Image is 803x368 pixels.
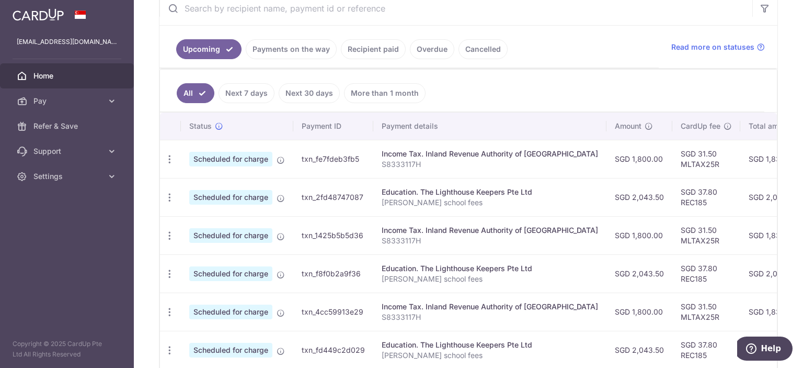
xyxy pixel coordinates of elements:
p: [PERSON_NAME] school fees [382,274,598,284]
div: Income Tax. Inland Revenue Authority of [GEOGRAPHIC_DATA] [382,302,598,312]
a: Next 30 days [279,83,340,103]
span: Scheduled for charge [189,305,272,319]
a: Read more on statuses [671,42,765,52]
p: [PERSON_NAME] school fees [382,197,598,208]
div: Education. The Lighthouse Keepers Pte Ltd [382,187,598,197]
span: Scheduled for charge [189,190,272,205]
a: All [177,83,214,103]
td: SGD 1,800.00 [606,216,672,254]
td: SGD 1,800.00 [606,140,672,178]
a: Cancelled [458,39,508,59]
p: S8333117H [382,159,598,170]
a: More than 1 month [344,83,426,103]
a: Payments on the way [246,39,337,59]
img: CardUp [13,8,64,21]
td: SGD 2,043.50 [606,178,672,216]
span: Home [33,71,102,81]
td: txn_4cc59913e29 [293,293,373,331]
span: Total amt. [749,121,783,131]
div: Education. The Lighthouse Keepers Pte Ltd [382,340,598,350]
span: Pay [33,96,102,106]
th: Payment ID [293,113,373,140]
td: SGD 31.50 MLTAX25R [672,216,740,254]
td: SGD 1,800.00 [606,293,672,331]
td: SGD 37.80 REC185 [672,178,740,216]
p: S8333117H [382,236,598,246]
div: Income Tax. Inland Revenue Authority of [GEOGRAPHIC_DATA] [382,225,598,236]
p: [EMAIL_ADDRESS][DOMAIN_NAME] [17,37,117,47]
a: Recipient paid [341,39,406,59]
a: Next 7 days [219,83,274,103]
span: Status [189,121,212,131]
span: Read more on statuses [671,42,754,52]
span: Refer & Save [33,121,102,131]
td: SGD 37.80 REC185 [672,254,740,293]
span: Amount [615,121,641,131]
span: Settings [33,171,102,182]
div: Income Tax. Inland Revenue Authority of [GEOGRAPHIC_DATA] [382,149,598,159]
div: Education. The Lighthouse Keepers Pte Ltd [382,263,598,274]
td: txn_f8f0b2a9f36 [293,254,373,293]
p: [PERSON_NAME] school fees [382,350,598,361]
span: Scheduled for charge [189,343,272,358]
span: Scheduled for charge [189,228,272,243]
a: Overdue [410,39,454,59]
span: Scheduled for charge [189,266,272,281]
a: Upcoming [176,39,242,59]
th: Payment details [373,113,606,140]
span: Scheduled for charge [189,152,272,166]
td: txn_fe7fdeb3fb5 [293,140,373,178]
td: SGD 31.50 MLTAX25R [672,140,740,178]
td: txn_2fd48747087 [293,178,373,216]
td: SGD 31.50 MLTAX25R [672,293,740,331]
p: S8333117H [382,312,598,322]
span: Support [33,146,102,157]
span: CardUp fee [681,121,720,131]
td: SGD 2,043.50 [606,254,672,293]
iframe: Opens a widget where you can find more information [737,337,793,363]
td: txn_1425b5b5d36 [293,216,373,254]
